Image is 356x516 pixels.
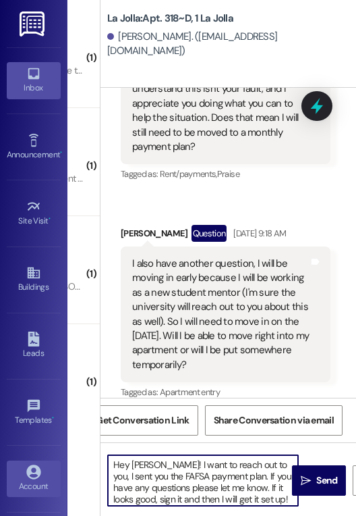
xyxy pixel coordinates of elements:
[107,30,346,59] div: [PERSON_NAME]. ([EMAIL_ADDRESS][DOMAIN_NAME])
[7,62,61,99] a: Inbox
[121,225,330,247] div: [PERSON_NAME]
[52,413,54,423] span: •
[121,382,330,402] div: Tagged as:
[49,214,51,224] span: •
[87,405,198,436] button: Get Conversation Link
[217,168,239,180] span: Praise
[292,465,346,496] button: Send
[230,226,286,240] div: [DATE] 9:18 AM
[160,168,217,180] span: Rent/payments ,
[107,11,233,26] b: La Jolla: Apt. 318~D, 1 La Jolla
[20,11,47,36] img: ResiDesk Logo
[160,386,220,398] span: Apartment entry
[316,473,337,488] span: Send
[7,261,61,298] a: Buildings
[108,455,298,506] textarea: Hey [PERSON_NAME]! I want to reach out to you, I sent you the FAFSA payment plan. If you have any...
[301,475,311,486] i: 
[7,461,61,497] a: Account
[7,394,61,431] a: Templates •
[7,328,61,364] a: Leads
[191,225,227,242] div: Question
[121,164,330,184] div: Tagged as:
[214,413,334,428] span: Share Conversation via email
[205,405,343,436] button: Share Conversation via email
[132,257,309,372] div: I also have another question, I will be moving in early because I will be working as a new studen...
[60,148,62,157] span: •
[7,195,61,232] a: Site Visit •
[132,68,309,155] div: Thank you for the information. I do understand this isn't your fault, and I appreciate you doing ...
[96,413,189,428] span: Get Conversation Link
